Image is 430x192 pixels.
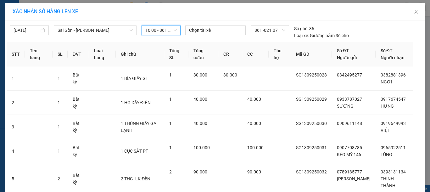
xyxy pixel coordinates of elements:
[337,97,362,102] span: 0933787027
[414,9,419,14] span: close
[381,121,406,126] span: 0919649993
[294,32,349,39] div: Giường nằm 36 chỗ
[337,48,349,53] span: Số ĐT
[193,121,207,126] span: 40.000
[193,145,210,150] span: 100.000
[7,66,25,91] td: 1
[381,55,405,60] span: Người nhận
[7,115,25,139] td: 3
[193,169,207,174] span: 90.000
[58,124,60,129] span: 1
[337,169,362,174] span: 0789135777
[169,169,172,174] span: 2
[169,121,172,126] span: 1
[294,25,308,32] span: Số ghế:
[169,97,172,102] span: 1
[193,97,207,102] span: 40.000
[381,72,406,77] span: 0382881396
[337,145,362,150] span: 0907708785
[254,25,285,35] span: 86H-021.07
[381,79,392,84] span: NGỢI
[291,42,332,66] th: Mã GD
[337,72,362,77] span: 0342495277
[337,55,357,60] span: Người gửi
[381,152,392,157] span: TÙNG
[169,145,172,150] span: 1
[381,176,395,188] span: THỊNH THÀNH
[129,28,133,32] span: down
[68,115,89,139] td: Bất kỳ
[7,139,25,163] td: 4
[68,66,89,91] td: Bất kỳ
[53,42,68,66] th: SL
[116,42,164,66] th: Ghi chú
[337,104,354,109] span: SƯƠNG
[381,169,406,174] span: 0393131134
[247,97,261,102] span: 40.000
[68,91,89,115] td: Bất kỳ
[407,3,425,21] button: Close
[381,104,394,109] span: HƯNG
[296,97,327,102] span: SG1309250029
[269,42,291,66] th: Thu hộ
[164,42,188,66] th: Tổng SL
[337,176,371,181] span: [PERSON_NAME]
[68,42,89,66] th: ĐVT
[294,25,314,32] div: 36
[14,27,39,34] input: 13/09/2025
[58,176,60,181] span: 2
[169,72,172,77] span: 1
[223,72,237,77] span: 30.000
[58,25,133,35] span: Sài Gòn - Phan Rí
[381,145,406,150] span: 0965922511
[25,42,53,66] th: Tên hàng
[247,121,261,126] span: 40.000
[89,42,116,66] th: Loại hàng
[58,149,60,154] span: 1
[121,100,151,105] span: 1 HG DÂY ĐIỆN
[337,121,362,126] span: 0909611148
[68,139,89,163] td: Bất kỳ
[381,48,393,53] span: Số ĐT
[121,76,148,81] span: 1 BÌA GIẤY GT
[337,152,361,157] span: KÉO MỸ 146
[296,169,327,174] span: SG1309250032
[296,72,327,77] span: SG1309250028
[296,121,327,126] span: SG1309250030
[381,97,406,102] span: 0917674547
[247,169,261,174] span: 90.000
[121,121,156,133] span: 1 THÙNG GIẤY GA LẠNH
[7,42,25,66] th: STT
[218,42,242,66] th: CR
[294,32,309,39] span: Loại xe:
[381,128,390,133] span: VIỆT
[188,42,218,66] th: Tổng cước
[296,145,327,150] span: SG1309250031
[7,91,25,115] td: 2
[121,149,148,154] span: 1 CỤC SẮT PT
[193,72,207,77] span: 30.000
[13,8,78,14] span: XÁC NHẬN SỐ HÀNG LÊN XE
[58,100,60,105] span: 1
[247,145,264,150] span: 100.000
[58,76,60,81] span: 1
[242,42,269,66] th: CC
[145,25,177,35] span: 16:00 - 86H-021.07
[121,176,150,181] span: 2 THG- LK ĐÈN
